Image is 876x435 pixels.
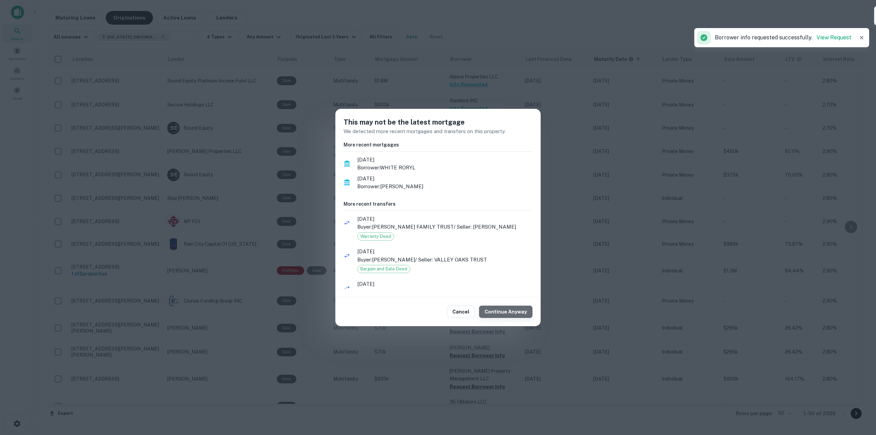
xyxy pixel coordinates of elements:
div: Bargain and Sale Deed [357,265,410,273]
span: [DATE] [357,156,532,164]
h5: This may not be the latest mortgage [344,117,532,127]
div: Warranty Deed [357,232,394,241]
span: [DATE] [357,247,532,256]
span: Warranty Deed [358,233,394,240]
h6: More recent mortgages [344,141,532,149]
p: Borrower info requested successfully. [715,34,851,42]
span: [DATE] [357,175,532,183]
p: Borrower: WHITE RORYL [357,164,532,172]
p: Buyer: [PERSON_NAME] / Seller: VALLEY OAKS TRUST [357,256,532,264]
span: [DATE] [357,215,532,223]
a: View Request [816,34,851,41]
iframe: Chat Widget [842,380,876,413]
p: Borrower: [PERSON_NAME] [357,182,532,191]
span: Bargain and Sale Deed [358,266,410,272]
p: Buyer: [PERSON_NAME] FAMILY TRUST / Seller: [PERSON_NAME] [357,223,532,231]
p: Buyer: VALLEY OAKS TRUST / Seller: [PERSON_NAME] [357,288,532,296]
span: [DATE] [357,280,532,288]
p: We detected more recent mortgages and transfers on this property. [344,127,532,136]
h6: More recent transfers [344,200,532,208]
button: Continue Anyway [479,306,532,318]
button: Cancel [447,306,475,318]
